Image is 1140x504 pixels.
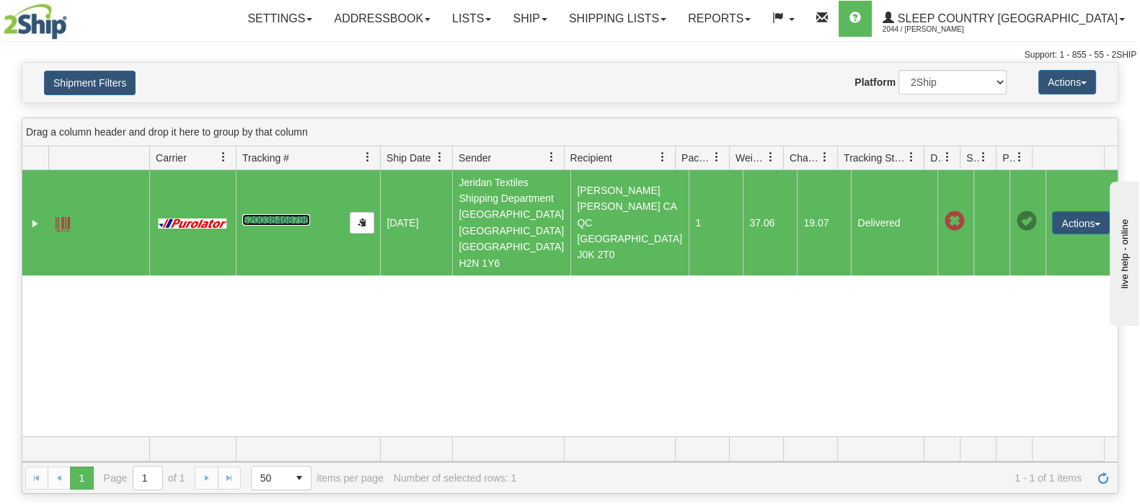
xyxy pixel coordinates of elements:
[759,145,783,169] a: Weight filter column settings
[22,118,1118,146] div: grid grouping header
[899,145,924,169] a: Tracking Status filter column settings
[650,145,675,169] a: Recipient filter column settings
[894,12,1118,25] span: Sleep Country [GEOGRAPHIC_DATA]
[11,12,133,23] div: live help - online
[242,214,309,226] a: 520038468796
[288,467,311,490] span: select
[813,145,837,169] a: Charge filter column settings
[211,145,236,169] a: Carrier filter column settings
[1016,211,1036,231] span: Pickup Successfully created
[452,170,570,275] td: Jeridan Textiles Shipping Department [GEOGRAPHIC_DATA] [GEOGRAPHIC_DATA] [GEOGRAPHIC_DATA] H2N 1Y6
[355,145,380,169] a: Tracking # filter column settings
[1002,151,1015,165] span: Pickup Status
[872,1,1136,37] a: Sleep Country [GEOGRAPHIC_DATA] 2044 / [PERSON_NAME]
[743,170,797,275] td: 37.06
[44,71,136,95] button: Shipment Filters
[251,466,384,490] span: items per page
[441,1,502,37] a: Lists
[677,1,761,37] a: Reports
[350,212,374,234] button: Copy to clipboard
[1038,70,1096,94] button: Actions
[56,211,70,234] a: Label
[790,151,820,165] span: Charge
[930,151,942,165] span: Delivery Status
[558,1,677,37] a: Shipping lists
[681,151,712,165] span: Packages
[570,170,689,275] td: [PERSON_NAME] [PERSON_NAME] CA QC [GEOGRAPHIC_DATA] J0K 2T0
[242,151,289,165] span: Tracking #
[459,151,491,165] span: Sender
[502,1,557,37] a: Ship
[1092,467,1115,490] a: Refresh
[323,1,441,37] a: Addressbook
[380,170,452,275] td: [DATE]
[854,75,896,89] label: Platform
[386,151,430,165] span: Ship Date
[28,216,43,231] a: Expand
[971,145,996,169] a: Shipment Issues filter column settings
[966,151,978,165] span: Shipment Issues
[851,170,937,275] td: Delivered
[1107,178,1139,325] iframe: chat widget
[704,145,729,169] a: Packages filter column settings
[70,467,93,490] span: Page 1
[735,151,766,165] span: Weight
[394,472,516,484] div: Number of selected rows: 1
[260,471,279,485] span: 50
[689,170,743,275] td: 1
[526,472,1082,484] span: 1 - 1 of 1 items
[4,49,1136,61] div: Support: 1 - 855 - 55 - 2SHIP
[844,151,906,165] span: Tracking Status
[251,466,311,490] span: Page sizes drop down
[4,4,67,40] img: logo2044.jpg
[797,170,851,275] td: 19.07
[539,145,564,169] a: Sender filter column settings
[156,218,229,229] img: 11 - Purolator
[237,1,323,37] a: Settings
[428,145,452,169] a: Ship Date filter column settings
[883,22,991,37] span: 2044 / [PERSON_NAME]
[570,151,612,165] span: Recipient
[1052,211,1110,234] button: Actions
[133,467,162,490] input: Page 1
[1007,145,1032,169] a: Pickup Status filter column settings
[156,151,187,165] span: Carrier
[944,211,964,231] span: Late
[935,145,960,169] a: Delivery Status filter column settings
[104,466,185,490] span: Page of 1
